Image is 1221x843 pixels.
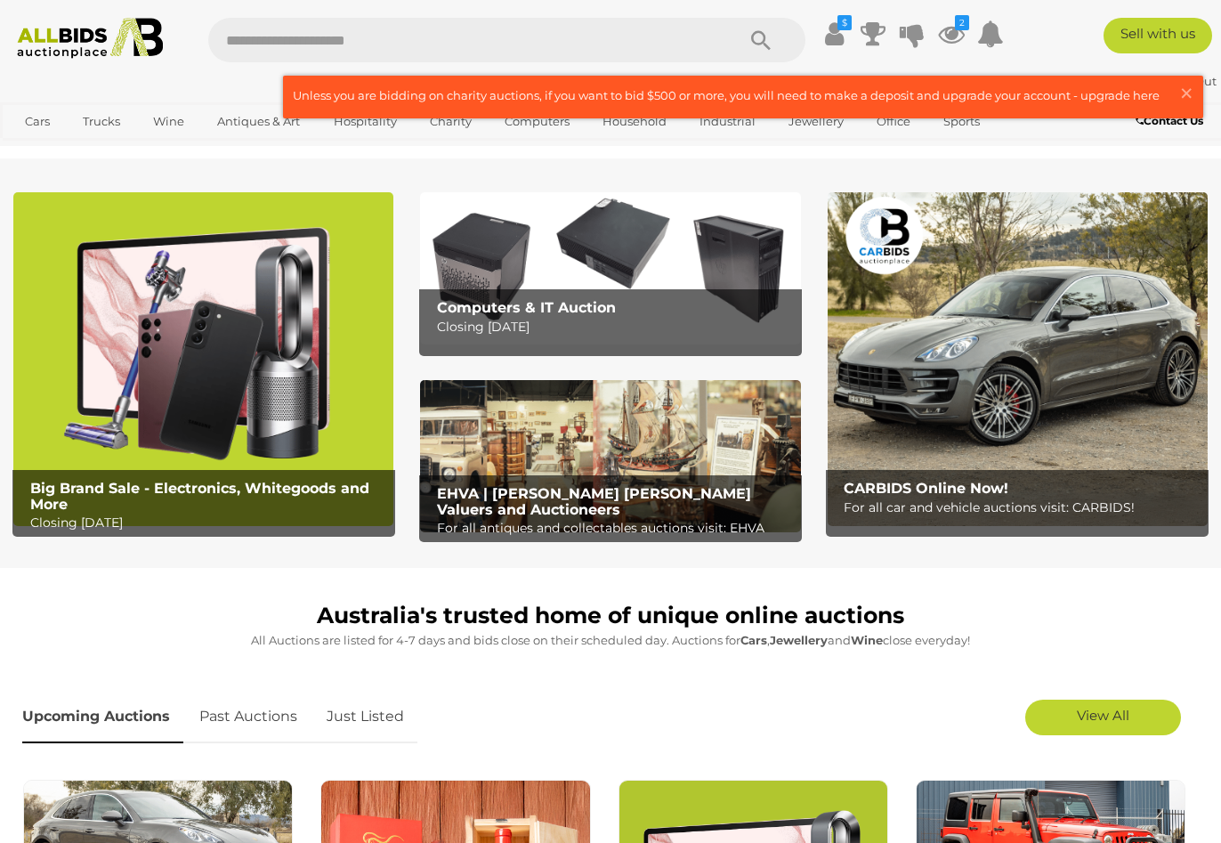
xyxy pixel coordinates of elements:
[437,299,616,316] b: Computers & IT Auction
[30,480,369,513] b: Big Brand Sale - Electronics, Whitegoods and More
[1104,18,1212,53] a: Sell with us
[688,107,767,136] a: Industrial
[22,604,1199,628] h1: Australia's trusted home of unique online auctions
[22,630,1199,651] p: All Auctions are listed for 4-7 days and bids close on their scheduled day. Auctions for , and cl...
[591,107,678,136] a: Household
[142,107,196,136] a: Wine
[420,192,800,344] img: Computers & IT Auction
[13,136,163,166] a: [GEOGRAPHIC_DATA]
[71,107,132,136] a: Trucks
[1083,74,1156,88] strong: Divingdan
[418,107,483,136] a: Charity
[938,18,965,50] a: 2
[186,691,311,743] a: Past Auctions
[777,107,855,136] a: Jewellery
[865,107,922,136] a: Office
[22,691,183,743] a: Upcoming Auctions
[716,18,805,62] button: Search
[30,512,386,534] p: Closing [DATE]
[322,107,408,136] a: Hospitality
[420,380,800,532] img: EHVA | Evans Hastings Valuers and Auctioneers
[770,633,828,647] strong: Jewellery
[932,107,991,136] a: Sports
[1083,74,1159,88] a: Divingdan
[1159,74,1162,88] span: |
[13,192,393,525] a: Big Brand Sale - Electronics, Whitegoods and More Big Brand Sale - Electronics, Whitegoods and Mo...
[844,497,1200,519] p: For all car and vehicle auctions visit: CARBIDS!
[313,691,417,743] a: Just Listed
[420,380,800,532] a: EHVA | Evans Hastings Valuers and Auctioneers EHVA | [PERSON_NAME] [PERSON_NAME] Valuers and Auct...
[206,107,311,136] a: Antiques & Art
[13,192,393,525] img: Big Brand Sale - Electronics, Whitegoods and More
[1165,74,1217,88] a: Sign Out
[1178,76,1194,110] span: ×
[9,18,172,59] img: Allbids.com.au
[1077,707,1129,724] span: View All
[437,316,793,338] p: Closing [DATE]
[828,192,1208,525] a: CARBIDS Online Now! CARBIDS Online Now! For all car and vehicle auctions visit: CARBIDS!
[740,633,767,647] strong: Cars
[420,192,800,344] a: Computers & IT Auction Computers & IT Auction Closing [DATE]
[437,485,751,518] b: EHVA | [PERSON_NAME] [PERSON_NAME] Valuers and Auctioneers
[493,107,581,136] a: Computers
[13,107,61,136] a: Cars
[955,15,969,30] i: 2
[1025,700,1181,735] a: View All
[821,18,847,50] a: $
[437,517,793,539] p: For all antiques and collectables auctions visit: EHVA
[828,192,1208,525] img: CARBIDS Online Now!
[1136,111,1208,131] a: Contact Us
[837,15,852,30] i: $
[851,633,883,647] strong: Wine
[844,480,1008,497] b: CARBIDS Online Now!
[1136,114,1203,127] b: Contact Us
